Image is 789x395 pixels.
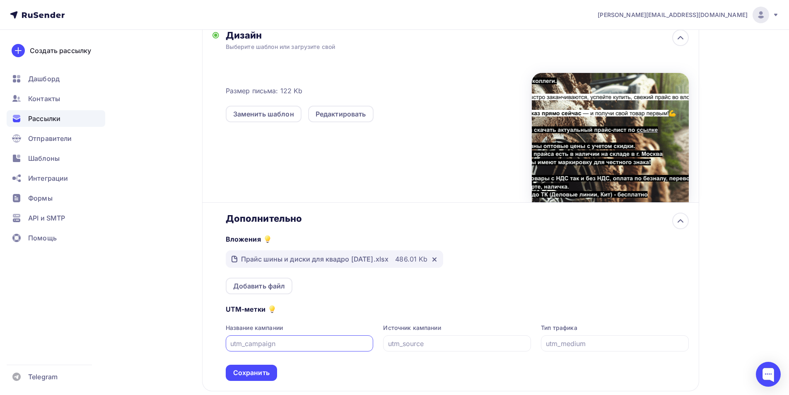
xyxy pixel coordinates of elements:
[395,254,427,264] div: 486.01 Kb
[226,324,374,332] div: Название кампании
[226,43,643,51] div: Выберите шаблон или загрузите свой
[383,324,531,332] div: Источник кампании
[241,254,389,264] div: Прайс шины и диски для квадро [DATE].xlsx
[226,304,265,314] h5: UTM-метки
[28,173,68,183] span: Интеграции
[226,234,261,244] h5: Вложения
[7,90,105,107] a: Контакты
[28,153,60,163] span: Шаблоны
[233,281,285,291] div: Добавить файл
[30,46,91,56] div: Создать рассылку
[7,110,105,127] a: Рассылки
[598,7,779,23] a: [PERSON_NAME][EMAIL_ADDRESS][DOMAIN_NAME]
[28,213,65,223] span: API и SMTP
[28,193,53,203] span: Формы
[28,233,57,243] span: Помощь
[226,213,689,224] div: Дополнительно
[7,190,105,206] a: Формы
[28,133,72,143] span: Отправители
[28,94,60,104] span: Контакты
[230,339,369,349] input: utm_campaign
[388,339,526,349] input: utm_source
[598,11,748,19] span: [PERSON_NAME][EMAIL_ADDRESS][DOMAIN_NAME]
[7,130,105,147] a: Отправители
[316,109,366,119] div: Редактировать
[226,86,303,96] span: Размер письма: 122 Kb
[233,109,294,119] div: Заменить шаблон
[233,368,270,378] div: Сохранить
[28,74,60,84] span: Дашборд
[226,29,689,41] div: Дизайн
[28,372,58,382] span: Telegram
[541,324,689,332] div: Тип трафика
[28,114,60,124] span: Рассылки
[546,339,684,349] input: utm_medium
[7,150,105,167] a: Шаблоны
[7,70,105,87] a: Дашборд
